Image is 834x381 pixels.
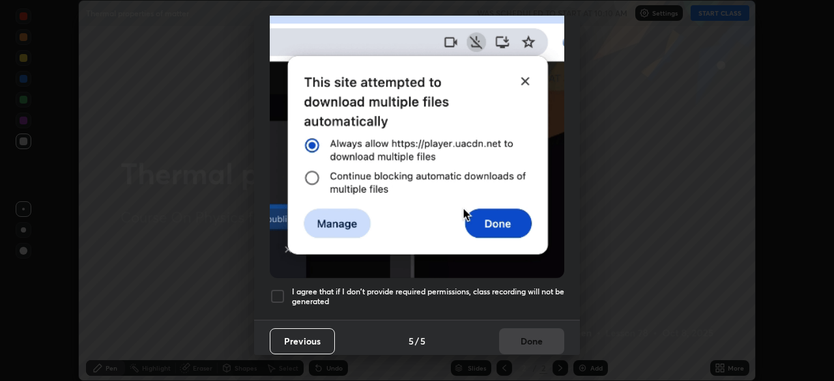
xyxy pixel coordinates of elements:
[270,328,335,354] button: Previous
[415,334,419,348] h4: /
[420,334,425,348] h4: 5
[292,287,564,307] h5: I agree that if I don't provide required permissions, class recording will not be generated
[409,334,414,348] h4: 5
